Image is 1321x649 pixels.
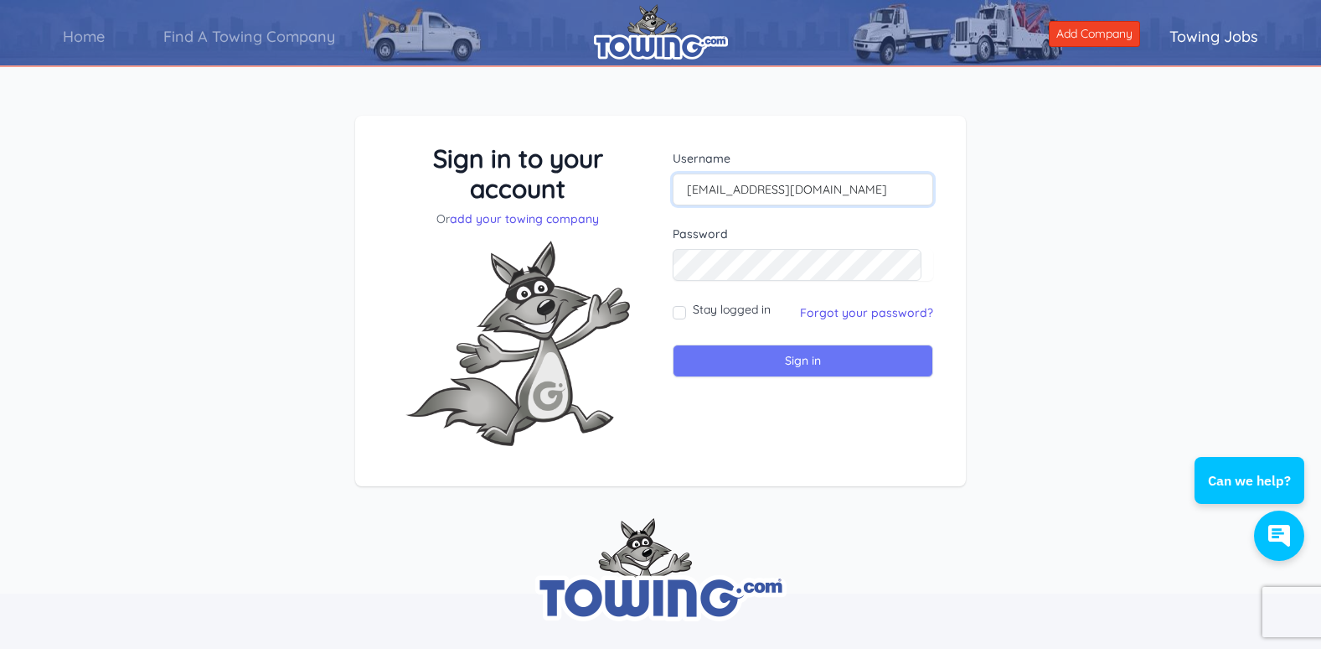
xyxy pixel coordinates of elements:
label: Password [673,226,933,242]
a: Add Company [1049,21,1140,47]
a: Find A Towing Company [134,13,364,60]
a: Forgot your password? [800,305,933,320]
a: add your towing company [450,211,599,226]
h3: Sign in to your account [388,143,648,204]
p: Or [388,210,648,227]
iframe: Conversations [1182,411,1321,578]
a: Towing Jobs [1140,13,1287,60]
img: Fox-Excited.png [392,227,643,459]
img: towing [535,518,787,621]
label: Username [673,150,933,167]
a: Home [34,13,134,60]
label: Stay logged in [693,301,771,318]
img: logo.png [594,4,728,60]
input: Sign in [673,345,933,377]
